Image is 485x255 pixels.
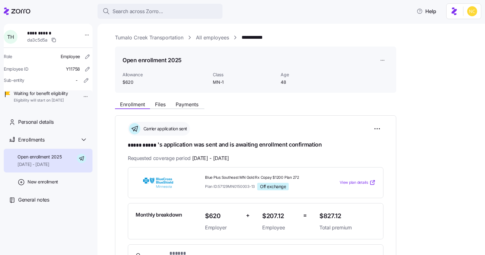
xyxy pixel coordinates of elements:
[18,118,54,126] span: Personal details
[246,211,250,220] span: +
[281,79,343,85] span: 48
[340,180,368,186] span: View plan details
[192,154,229,162] span: [DATE] - [DATE]
[17,161,62,167] span: [DATE] - [DATE]
[176,102,198,107] span: Payments
[115,34,183,42] a: Tumalo Creek Transportation
[340,179,376,186] a: View plan details
[4,77,24,83] span: Sub-entity
[97,4,222,19] button: Search across Zorro...
[142,126,187,132] span: Carrier application sent
[128,141,383,149] h1: 's application was sent and is awaiting enrollment confirmation
[196,34,229,42] a: All employees
[319,224,376,232] span: Total premium
[4,53,12,60] span: Role
[205,224,241,232] span: Employer
[262,224,298,232] span: Employee
[27,37,47,43] span: da3c5d5a
[17,154,62,160] span: Open enrollment 2025
[27,179,58,185] span: New enrollment
[112,7,163,15] span: Search across Zorro...
[122,56,182,64] h1: Open enrollment 2025
[128,154,229,162] span: Requested coverage period
[136,175,181,190] img: BlueCross BlueShield of Minnesota
[262,211,298,221] span: $207.12
[66,66,80,72] span: Y11758
[417,7,436,15] span: Help
[76,77,77,83] span: -
[18,136,44,144] span: Enrollments
[467,6,477,16] img: e03b911e832a6112bf72643c5874f8d8
[122,79,208,85] span: $620
[205,184,255,189] span: Plan ID: 57129MN0150003-13
[205,211,241,221] span: $620
[205,175,314,180] span: Blue Plus Southeast MN Gold Rx Copay $1200 Plan 272
[14,98,68,103] span: Eligibility will start on [DATE]
[7,34,14,39] span: T H
[120,102,145,107] span: Enrollment
[122,72,208,78] span: Allowance
[213,79,276,85] span: MN-1
[14,90,68,97] span: Waiting for benefit eligibility
[412,5,441,17] button: Help
[213,72,276,78] span: Class
[281,72,343,78] span: Age
[136,211,182,219] span: Monthly breakdown
[303,211,307,220] span: =
[260,184,286,189] span: Off exchange
[61,53,80,60] span: Employee
[319,211,376,221] span: $827.12
[155,102,166,107] span: Files
[4,66,28,72] span: Employee ID
[18,196,49,204] span: General notes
